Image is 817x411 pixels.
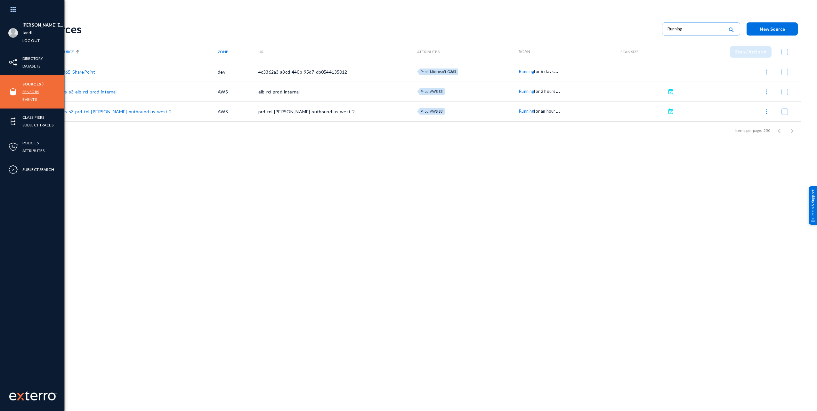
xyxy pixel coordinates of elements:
td: AWS [218,82,258,101]
div: Sources [42,22,656,36]
mat-icon: search [727,26,735,35]
img: icon-inventory.svg [8,58,18,67]
div: Zone [218,49,258,54]
span: Prod, AWS S3 [421,109,442,113]
img: icon-policies.svg [8,142,18,152]
div: Source [59,49,218,54]
span: 4c3362a3-a8cd-440b-95d7-db0544135012 [258,69,347,75]
span: . [557,86,558,94]
span: . [554,67,555,74]
button: New Source [747,22,798,36]
span: . [555,67,557,74]
input: Filter [667,24,724,34]
a: Policies [22,139,39,147]
img: help_support.svg [811,217,815,222]
img: icon-more.svg [764,69,770,75]
td: dev [218,62,258,82]
a: Datasets [22,62,40,70]
span: for 6 days [534,69,554,74]
span: elb-rci-prod-internal [258,89,300,94]
img: icon-compliance.svg [8,165,18,174]
a: Subject Traces [22,121,53,129]
a: Events [22,96,37,103]
img: blank-profile-picture.png [8,28,18,38]
img: icon-elements.svg [8,117,18,126]
span: Prod, Microsoft O365 [421,69,456,74]
a: Directory [22,55,43,62]
span: Attributes [417,49,440,54]
a: O365-SharePoint [59,69,95,75]
img: app launcher [4,3,23,16]
td: - [620,82,666,101]
img: icon-more.svg [764,109,770,115]
span: Prod, AWS S3 [421,89,442,93]
a: Classifiers [22,114,44,121]
a: Sensors [22,88,39,95]
a: Subject Search [22,166,54,173]
img: exterro-logo.svg [17,393,24,400]
a: tandl [22,29,32,36]
span: . [559,86,560,94]
li: [PERSON_NAME][EMAIL_ADDRESS][PERSON_NAME][DOMAIN_NAME] [22,21,64,29]
span: Source [59,49,74,54]
td: - [620,101,666,121]
span: for an hour [534,109,555,114]
button: Previous page [773,124,786,137]
span: . [557,67,558,74]
a: Attributes [22,147,44,154]
span: Zone [218,49,228,54]
span: . [559,106,560,114]
span: for 2 hours [534,89,555,94]
a: aws-s3-prd-tnl-[PERSON_NAME]-outbound-us-west-2 [59,109,172,114]
span: prd-tnl-[PERSON_NAME]-outbound-us-west-2 [258,109,355,114]
img: exterro-work-mark.svg [9,391,57,400]
td: AWS [218,101,258,121]
span: Scan Size [620,49,639,54]
div: Help & Support [809,186,817,225]
span: Running [519,89,534,94]
div: 250 [764,128,770,133]
div: Items per page: [735,128,762,133]
img: icon-sources.svg [8,87,18,97]
span: Scan [519,49,530,54]
span: Running [519,69,534,74]
button: Next page [786,124,798,137]
span: New Source [760,26,785,32]
a: aws-s3-elb-rci-prod-internal [59,89,117,94]
span: Running [519,109,534,114]
span: . [556,86,557,94]
img: icon-more.svg [764,89,770,95]
span: . [557,106,558,114]
a: Log out [22,37,40,44]
span: URL [258,49,265,54]
span: . [556,106,557,114]
a: Sources [22,80,41,88]
td: - [620,62,666,82]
